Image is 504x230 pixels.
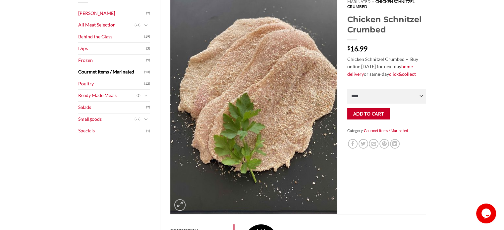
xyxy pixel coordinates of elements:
a: Salads [78,102,146,113]
span: (74) [135,20,140,30]
a: Gourmet Items / Marinated [364,128,408,133]
a: home delivery [347,64,413,77]
a: Gourmet Items / Marinated [78,66,144,78]
span: $ [347,45,350,50]
a: Behind the Glass [78,31,144,43]
a: Poultry [78,78,144,90]
span: (2) [146,8,150,18]
a: Share on LinkedIn [390,139,400,149]
span: (2) [146,102,150,112]
a: Frozen [78,55,146,66]
button: Toggle [142,22,150,29]
button: Toggle [142,115,150,123]
bdi: 16.99 [347,44,367,53]
a: Zoom [174,199,186,210]
a: Share on Twitter [359,139,368,149]
a: click&collect [389,71,416,77]
button: Add to cart [347,108,389,120]
a: Pin on Pinterest [379,139,389,149]
p: Chicken Schnitzel Crumbed – Buy online [DATE] for next day or same-day [347,56,426,78]
a: Specials [78,125,146,137]
a: Email to a Friend [369,139,378,149]
a: Dips [78,43,146,54]
iframe: chat widget [476,204,497,223]
a: [PERSON_NAME] [78,8,146,19]
span: (13) [144,67,150,77]
span: (5) [146,44,150,54]
a: Share on Facebook [348,139,358,149]
span: Category: [347,126,426,135]
button: Toggle [142,92,150,99]
a: All Meat Selection [78,19,135,31]
span: (12) [144,79,150,89]
a: Smallgoods [78,114,135,125]
span: (2) [137,91,140,101]
h1: Chicken Schnitzel Crumbed [347,14,426,35]
a: Ready Made Meals [78,90,137,101]
span: (27) [135,114,140,124]
span: (1) [146,126,150,136]
span: (19) [144,32,150,42]
span: (9) [146,55,150,65]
